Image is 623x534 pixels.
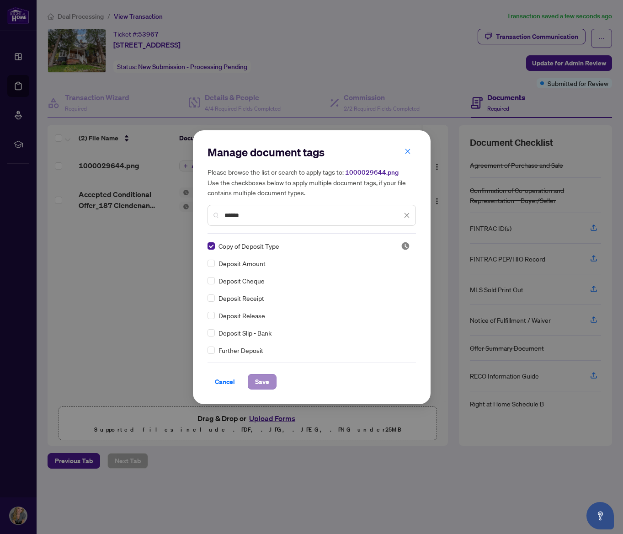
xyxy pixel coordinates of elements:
span: Copy of Deposit Type [218,241,279,251]
img: status [401,241,410,251]
button: Open asap [586,502,614,529]
span: Pending Review [401,241,410,251]
span: 1000029644.png [345,168,399,176]
span: Deposit Amount [218,258,266,268]
span: close [404,212,410,219]
span: close [405,148,411,155]
span: Deposit Cheque [218,276,265,286]
h5: Please browse the list or search to apply tags to: Use the checkboxes below to apply multiple doc... [208,167,416,198]
h2: Manage document tags [208,145,416,160]
span: Cancel [215,374,235,389]
button: Cancel [208,374,242,390]
span: Deposit Release [218,310,265,320]
span: Save [255,374,269,389]
span: Deposit Slip - Bank [218,328,272,338]
span: Deposit Receipt [218,293,264,303]
button: Save [248,374,277,390]
span: Further Deposit [218,345,263,355]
